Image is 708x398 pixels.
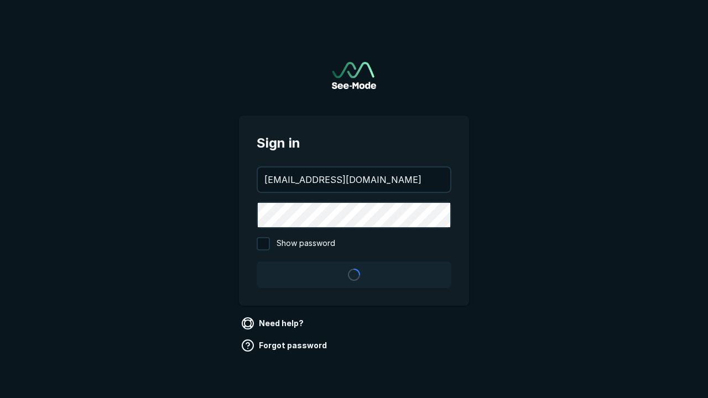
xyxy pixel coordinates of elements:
a: Need help? [239,315,308,332]
a: Forgot password [239,337,331,354]
span: Sign in [257,133,451,153]
img: See-Mode Logo [332,62,376,89]
a: Go to sign in [332,62,376,89]
input: your@email.com [258,167,450,192]
span: Show password [277,237,335,250]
